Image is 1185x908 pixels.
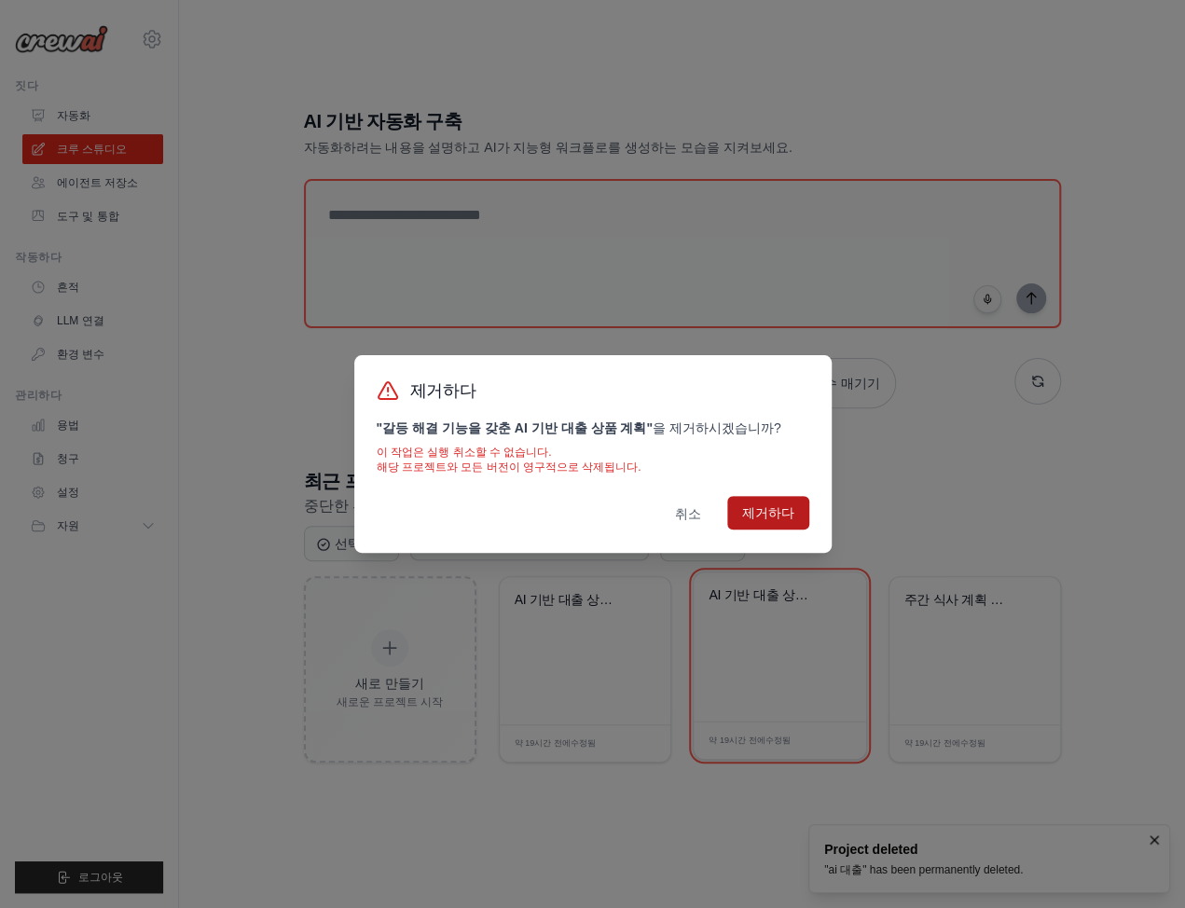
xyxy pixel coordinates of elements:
font: 을 제거하시겠습니까 [653,420,774,435]
font: 제거하다 [742,505,794,520]
font: " [377,420,383,435]
font: 해당 프로젝트와 모든 버전이 영구적으로 삭제됩니다. [377,461,641,474]
button: 취소 [660,497,716,530]
font: 갈등 해결 기능을 갖춘 AI 기반 대출 상품 계획 [382,420,646,435]
button: 제거하다 [727,496,809,530]
font: ? [774,420,781,435]
font: 이 작업은 실행 취소할 수 없습니다. [377,446,552,459]
font: 제거하다 [410,381,476,400]
font: " [646,420,653,435]
font: 취소 [675,506,701,521]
